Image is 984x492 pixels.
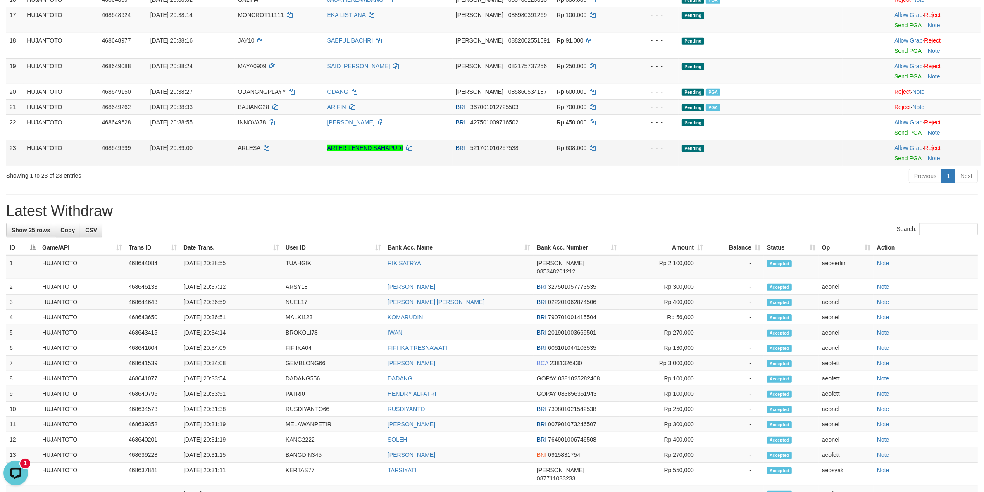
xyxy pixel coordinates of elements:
[620,371,706,386] td: Rp 100,000
[877,421,889,428] a: Note
[767,330,792,337] span: Accepted
[125,417,180,432] td: 468639352
[456,12,503,18] span: [PERSON_NAME]
[620,402,706,417] td: Rp 250,000
[180,325,282,340] td: [DATE] 20:34:14
[706,402,764,417] td: -
[928,73,940,80] a: Note
[470,104,519,110] span: Copy 367001012725503 to clipboard
[767,391,792,398] span: Accepted
[894,37,924,44] span: ·
[819,371,874,386] td: aeofett
[39,255,125,279] td: HUJANTOTO
[6,33,24,58] td: 18
[125,279,180,295] td: 468646133
[39,279,125,295] td: HUJANTOTO
[550,360,582,366] span: Copy 2381326430 to clipboard
[327,104,346,110] a: ARIFIN
[282,371,384,386] td: DADANG556
[456,119,465,126] span: BRI
[706,240,764,255] th: Balance: activate to sort column ascending
[39,325,125,340] td: HUJANTOTO
[894,155,921,162] a: Send PGA
[125,371,180,386] td: 468641077
[891,114,981,140] td: ·
[706,417,764,432] td: -
[456,63,503,69] span: [PERSON_NAME]
[6,255,39,279] td: 1
[388,390,436,397] a: HENDRY ALFATRI
[919,223,978,235] input: Search:
[558,390,596,397] span: Copy 083856351943 to clipboard
[537,421,546,428] span: BRI
[150,63,193,69] span: [DATE] 20:38:24
[282,310,384,325] td: MALKI123
[706,310,764,325] td: -
[537,314,546,321] span: BRI
[180,255,282,279] td: [DATE] 20:38:55
[877,299,889,305] a: Note
[6,295,39,310] td: 3
[877,360,889,366] a: Note
[238,88,286,95] span: ODANGNGPLAYY
[767,299,792,306] span: Accepted
[6,371,39,386] td: 8
[388,360,435,366] a: [PERSON_NAME]
[557,145,586,151] span: Rp 608.000
[631,11,675,19] div: - - -
[894,63,922,69] a: Allow Grab
[891,33,981,58] td: ·
[470,119,519,126] span: Copy 427501009716502 to clipboard
[620,255,706,279] td: Rp 2,100,000
[508,12,547,18] span: Copy 088980391269 to clipboard
[537,345,546,351] span: BRI
[706,386,764,402] td: -
[877,467,889,473] a: Note
[537,375,556,382] span: GOPAY
[909,169,942,183] a: Previous
[557,119,586,126] span: Rp 450.000
[534,240,620,255] th: Bank Acc. Number: activate to sort column ascending
[706,104,720,111] span: Marked by aeonel
[6,203,978,219] h1: Latest Withdraw
[631,103,675,111] div: - - -
[894,145,922,151] a: Allow Grab
[6,7,24,33] td: 17
[767,360,792,367] span: Accepted
[548,345,596,351] span: Copy 606101044103535 to clipboard
[282,356,384,371] td: GEMBLONG66
[102,63,131,69] span: 468649088
[706,295,764,310] td: -
[706,279,764,295] td: -
[388,421,435,428] a: [PERSON_NAME]
[6,58,24,84] td: 19
[620,279,706,295] td: Rp 300,000
[706,432,764,447] td: -
[327,88,348,95] a: ODANG
[767,314,792,321] span: Accepted
[6,325,39,340] td: 5
[894,48,921,54] a: Send PGA
[6,310,39,325] td: 4
[537,268,575,275] span: Copy 085348201212 to clipboard
[877,436,889,443] a: Note
[238,145,260,151] span: ARLESA
[24,99,98,114] td: HUJANTOTO
[388,299,484,305] a: [PERSON_NAME] [PERSON_NAME]
[682,63,704,70] span: Pending
[150,88,193,95] span: [DATE] 20:38:27
[180,417,282,432] td: [DATE] 20:31:19
[102,104,131,110] span: 468649262
[39,432,125,447] td: HUJANTOTO
[20,1,30,11] div: new message indicator
[620,340,706,356] td: Rp 130,000
[706,356,764,371] td: -
[767,284,792,291] span: Accepted
[877,406,889,412] a: Note
[819,240,874,255] th: Op: activate to sort column ascending
[180,402,282,417] td: [DATE] 20:31:38
[557,63,586,69] span: Rp 250.000
[819,255,874,279] td: aeoserlin
[928,155,940,162] a: Note
[327,119,375,126] a: [PERSON_NAME]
